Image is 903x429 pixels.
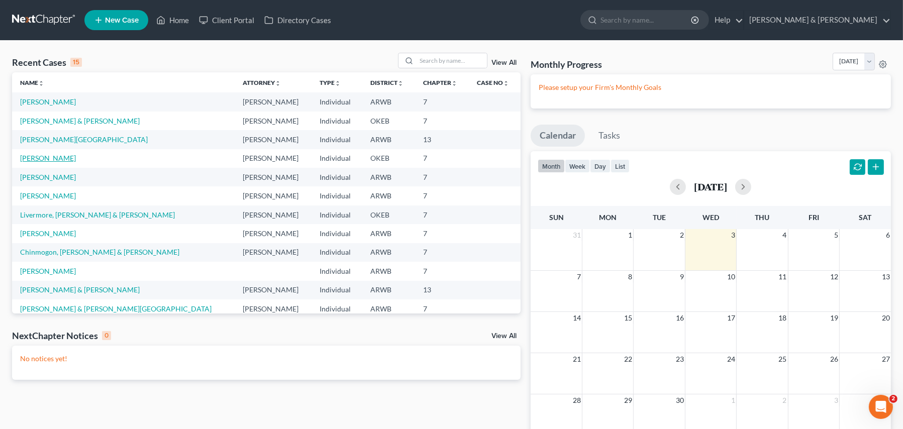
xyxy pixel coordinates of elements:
span: 13 [881,271,891,283]
a: Help [710,11,743,29]
span: 4 [885,394,891,406]
span: 27 [881,353,891,365]
td: 7 [415,299,469,318]
span: 10 [726,271,736,283]
td: Individual [312,205,362,224]
button: day [590,159,611,173]
td: 7 [415,224,469,243]
a: [PERSON_NAME] [20,191,76,200]
span: 16 [675,312,685,324]
td: ARWB [362,130,415,149]
p: No notices yet! [20,354,513,364]
span: 31 [572,229,582,241]
span: Fri [809,213,819,222]
td: Individual [312,224,362,243]
iframe: Intercom live chat [869,395,893,419]
input: Search by name... [600,11,692,29]
div: NextChapter Notices [12,330,111,342]
a: [PERSON_NAME] & [PERSON_NAME] [744,11,890,29]
td: 7 [415,262,469,280]
span: Thu [755,213,769,222]
span: Mon [599,213,617,222]
a: View All [491,333,517,340]
span: 28 [572,394,582,406]
i: unfold_more [397,80,404,86]
span: 3 [730,229,736,241]
span: 14 [572,312,582,324]
span: Sat [859,213,871,222]
td: [PERSON_NAME] [235,149,312,168]
td: 13 [415,281,469,299]
a: Calendar [531,125,585,147]
td: 7 [415,243,469,262]
a: Typeunfold_more [320,79,341,86]
td: Individual [312,92,362,111]
td: 7 [415,112,469,130]
span: 3 [833,394,839,406]
span: 17 [726,312,736,324]
a: Attorneyunfold_more [243,79,281,86]
span: New Case [105,17,139,24]
span: 7 [576,271,582,283]
button: month [538,159,565,173]
span: 8 [627,271,633,283]
a: Tasks [589,125,629,147]
span: 30 [675,394,685,406]
input: Search by name... [417,53,487,68]
span: 9 [679,271,685,283]
td: Individual [312,281,362,299]
td: Individual [312,149,362,168]
td: 7 [415,92,469,111]
span: 1 [627,229,633,241]
i: unfold_more [38,80,44,86]
td: ARWB [362,281,415,299]
span: 21 [572,353,582,365]
a: [PERSON_NAME][GEOGRAPHIC_DATA] [20,135,148,144]
a: [PERSON_NAME] [20,229,76,238]
span: 5 [833,229,839,241]
a: Home [151,11,194,29]
td: 7 [415,205,469,224]
i: unfold_more [275,80,281,86]
a: [PERSON_NAME] & [PERSON_NAME][GEOGRAPHIC_DATA] [20,304,212,313]
td: [PERSON_NAME] [235,205,312,224]
span: 26 [829,353,839,365]
td: OKEB [362,149,415,168]
a: [PERSON_NAME] & [PERSON_NAME] [20,117,140,125]
div: Recent Cases [12,56,82,68]
span: 24 [726,353,736,365]
span: 1 [730,394,736,406]
td: OKEB [362,205,415,224]
a: [PERSON_NAME] [20,97,76,106]
span: Tue [653,213,666,222]
h3: Monthly Progress [531,58,602,70]
td: Individual [312,168,362,186]
td: [PERSON_NAME] [235,224,312,243]
i: unfold_more [451,80,457,86]
td: Individual [312,262,362,280]
h2: [DATE] [694,181,727,192]
span: 25 [778,353,788,365]
td: Individual [312,299,362,318]
span: Wed [703,213,719,222]
span: 11 [778,271,788,283]
span: 20 [881,312,891,324]
a: [PERSON_NAME] & [PERSON_NAME] [20,285,140,294]
span: 2 [889,395,897,403]
td: Individual [312,186,362,205]
a: [PERSON_NAME] [20,154,76,162]
td: [PERSON_NAME] [235,112,312,130]
td: OKEB [362,112,415,130]
span: 12 [829,271,839,283]
td: ARWB [362,243,415,262]
td: [PERSON_NAME] [235,186,312,205]
td: ARWB [362,224,415,243]
button: list [611,159,630,173]
span: Sun [549,213,564,222]
td: Individual [312,243,362,262]
span: 15 [623,312,633,324]
td: Individual [312,130,362,149]
a: Nameunfold_more [20,79,44,86]
td: [PERSON_NAME] [235,92,312,111]
td: [PERSON_NAME] [235,168,312,186]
